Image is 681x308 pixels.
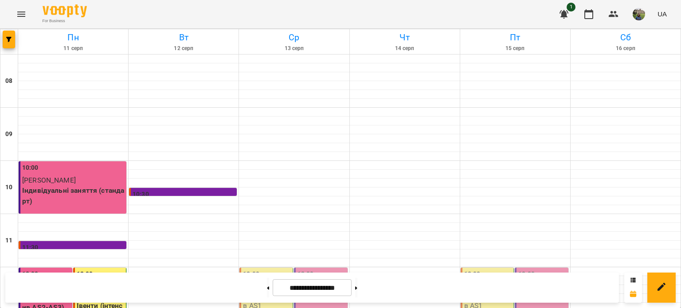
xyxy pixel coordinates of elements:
[5,183,12,192] h6: 10
[22,176,76,184] span: [PERSON_NAME]
[572,31,679,44] h6: Сб
[240,31,348,44] h6: Ср
[22,243,39,253] label: 11:30
[130,31,237,44] h6: Вт
[43,4,87,17] img: Voopty Logo
[658,9,667,19] span: UA
[11,4,32,25] button: Menu
[567,3,575,12] span: 1
[462,31,569,44] h6: Пт
[572,44,679,53] h6: 16 серп
[133,190,149,199] label: 10:30
[654,6,670,22] button: UA
[240,44,348,53] h6: 13 серп
[5,76,12,86] h6: 08
[5,236,12,246] h6: 11
[351,44,458,53] h6: 14 серп
[5,129,12,139] h6: 09
[22,185,125,206] p: Індивідуальні заняття (стандарт)
[130,44,237,53] h6: 12 серп
[22,163,39,173] label: 10:00
[43,18,87,24] span: For Business
[20,44,127,53] h6: 11 серп
[351,31,458,44] h6: Чт
[462,44,569,53] h6: 15 серп
[633,8,645,20] img: f01d4343db5c932fedd74e1c54090270.jpg
[20,31,127,44] h6: Пн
